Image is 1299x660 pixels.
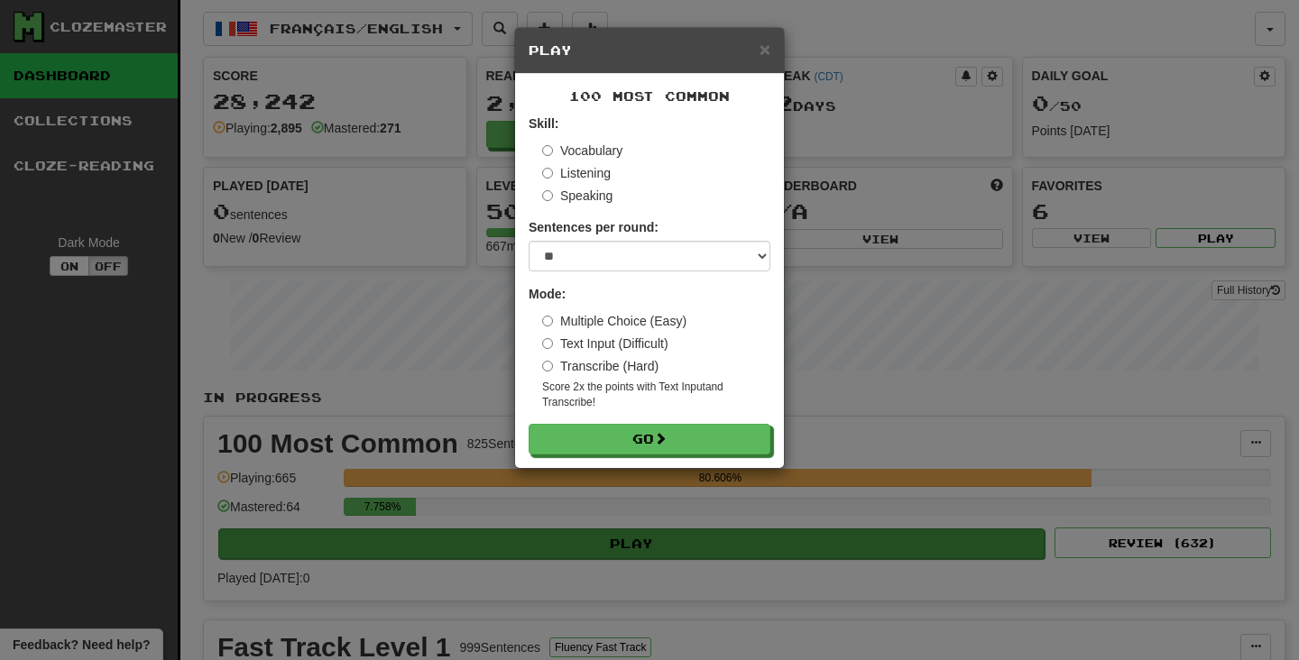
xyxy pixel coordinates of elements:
label: Multiple Choice (Easy) [542,312,686,330]
label: Sentences per round: [529,218,659,236]
label: Transcribe (Hard) [542,357,659,375]
strong: Mode: [529,287,566,301]
input: Transcribe (Hard) [542,361,553,371]
input: Listening [542,168,553,179]
span: 100 Most Common [569,88,730,104]
input: Vocabulary [542,145,553,156]
input: Speaking [542,190,553,201]
button: Go [529,424,770,454]
button: Close [760,40,770,59]
small: Score 2x the points with Text Input and Transcribe ! [542,380,770,410]
strong: Skill: [529,116,558,131]
label: Speaking [542,187,613,205]
input: Text Input (Difficult) [542,338,553,349]
input: Multiple Choice (Easy) [542,316,553,326]
span: × [760,39,770,60]
label: Listening [542,164,611,182]
label: Text Input (Difficult) [542,335,668,353]
label: Vocabulary [542,142,622,160]
h5: Play [529,41,770,60]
